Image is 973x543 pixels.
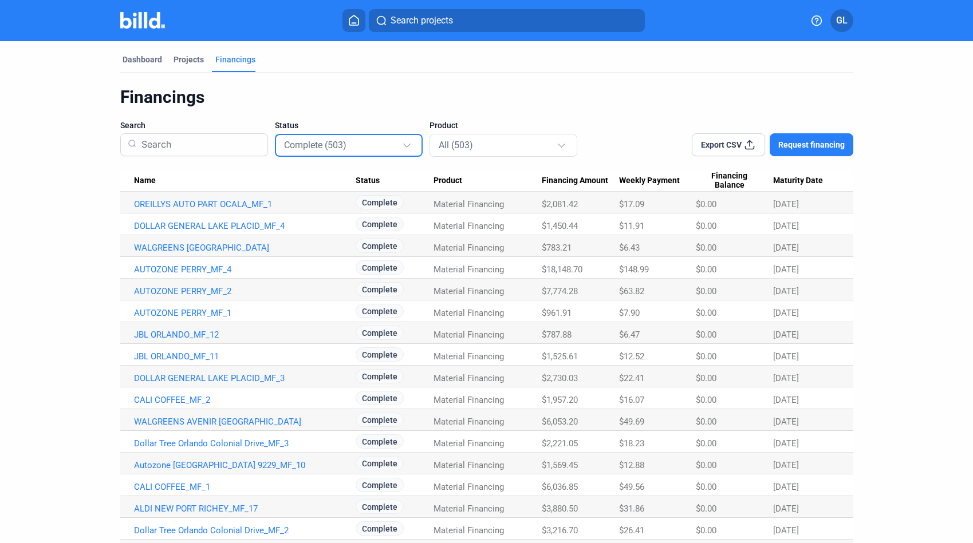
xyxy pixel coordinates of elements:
span: $1,450.44 [542,221,578,231]
a: ALDI NEW PORT RICHEY_MF_17 [134,504,356,514]
span: $6,036.85 [542,482,578,492]
span: Request financing [778,139,845,150]
span: Material Financing [434,417,504,427]
span: Material Financing [434,308,504,318]
span: Product [430,120,458,131]
span: Material Financing [434,351,504,362]
a: WALGREENS [GEOGRAPHIC_DATA] [134,243,356,253]
span: $0.00 [696,395,716,405]
span: $0.00 [696,460,716,470]
span: $0.00 [696,308,716,318]
span: $0.00 [696,417,716,427]
span: Material Financing [434,525,504,536]
span: Material Financing [434,395,504,405]
span: $0.00 [696,264,716,275]
span: Material Financing [434,438,504,449]
span: $12.52 [619,351,644,362]
div: Product [434,176,542,186]
div: Maturity Date [773,176,839,186]
input: Search [137,130,260,160]
span: Complete [356,326,404,340]
span: $1,525.61 [542,351,578,362]
span: $26.41 [619,525,644,536]
button: Search projects [369,9,645,32]
a: JBL ORLANDO_MF_11 [134,351,356,362]
span: [DATE] [773,286,799,296]
span: Material Financing [434,221,504,231]
span: $0.00 [696,330,716,340]
span: Material Financing [434,330,504,340]
button: Export CSV [692,133,765,156]
span: Weekly Payment [619,176,680,186]
span: $0.00 [696,243,716,253]
span: $783.21 [542,243,572,253]
span: Name [134,176,156,186]
div: Weekly Payment [619,176,696,186]
span: Complete [356,195,404,209]
span: $0.00 [696,286,716,296]
button: GL [830,9,853,32]
span: $0.00 [696,504,716,514]
span: $961.91 [542,308,572,318]
span: $18,148.70 [542,264,582,275]
span: Material Financing [434,460,504,470]
div: Financing Balance [696,171,773,191]
span: $148.99 [619,264,649,275]
span: [DATE] [773,308,799,318]
span: $49.56 [619,482,644,492]
div: Status [356,176,434,186]
span: $18.23 [619,438,644,449]
mat-select-trigger: All (503) [439,140,473,150]
span: [DATE] [773,373,799,383]
span: $3,216.70 [542,525,578,536]
div: Financings [120,86,853,108]
span: $63.82 [619,286,644,296]
span: Complete [356,434,404,449]
span: Complete [356,239,404,253]
span: $0.00 [696,438,716,449]
div: Financings [215,54,255,65]
span: [DATE] [773,199,799,209]
span: Complete [356,282,404,296]
span: [DATE] [773,351,799,362]
a: OREILLYS AUTO PART OCALA_MF_1 [134,199,356,209]
span: Material Financing [434,373,504,383]
span: $31.86 [619,504,644,514]
span: Complete [356,478,404,492]
span: $11.91 [619,221,644,231]
span: $6,053.20 [542,417,578,427]
span: Material Financing [434,243,504,253]
a: AUTOZONE PERRY_MF_2 [134,286,356,296]
span: Complete [356,369,404,383]
span: $16.07 [619,395,644,405]
span: Search [120,120,145,131]
span: Complete [356,217,404,231]
a: DOLLAR GENERAL LAKE PLACID_MF_3 [134,373,356,383]
span: $0.00 [696,482,716,492]
a: AUTOZONE PERRY_MF_1 [134,308,356,318]
span: [DATE] [773,395,799,405]
span: $787.88 [542,330,572,340]
span: $3,880.50 [542,504,578,514]
span: $0.00 [696,525,716,536]
span: Complete [356,260,404,275]
span: [DATE] [773,417,799,427]
span: Material Financing [434,264,504,275]
span: $0.00 [696,221,716,231]
span: $0.00 [696,199,716,209]
button: Request financing [770,133,853,156]
a: CALI COFFEE_MF_1 [134,482,356,492]
a: WALGREENS AVENIR [GEOGRAPHIC_DATA] [134,417,356,427]
span: [DATE] [773,221,799,231]
span: $0.00 [696,373,716,383]
span: Search projects [391,14,453,27]
span: Material Financing [434,482,504,492]
span: $2,221.05 [542,438,578,449]
span: Financing Amount [542,176,608,186]
span: [DATE] [773,264,799,275]
span: [DATE] [773,482,799,492]
span: [DATE] [773,438,799,449]
span: Complete [356,456,404,470]
a: Dollar Tree Orlando Colonial Drive_MF_2 [134,525,356,536]
span: Status [356,176,380,186]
